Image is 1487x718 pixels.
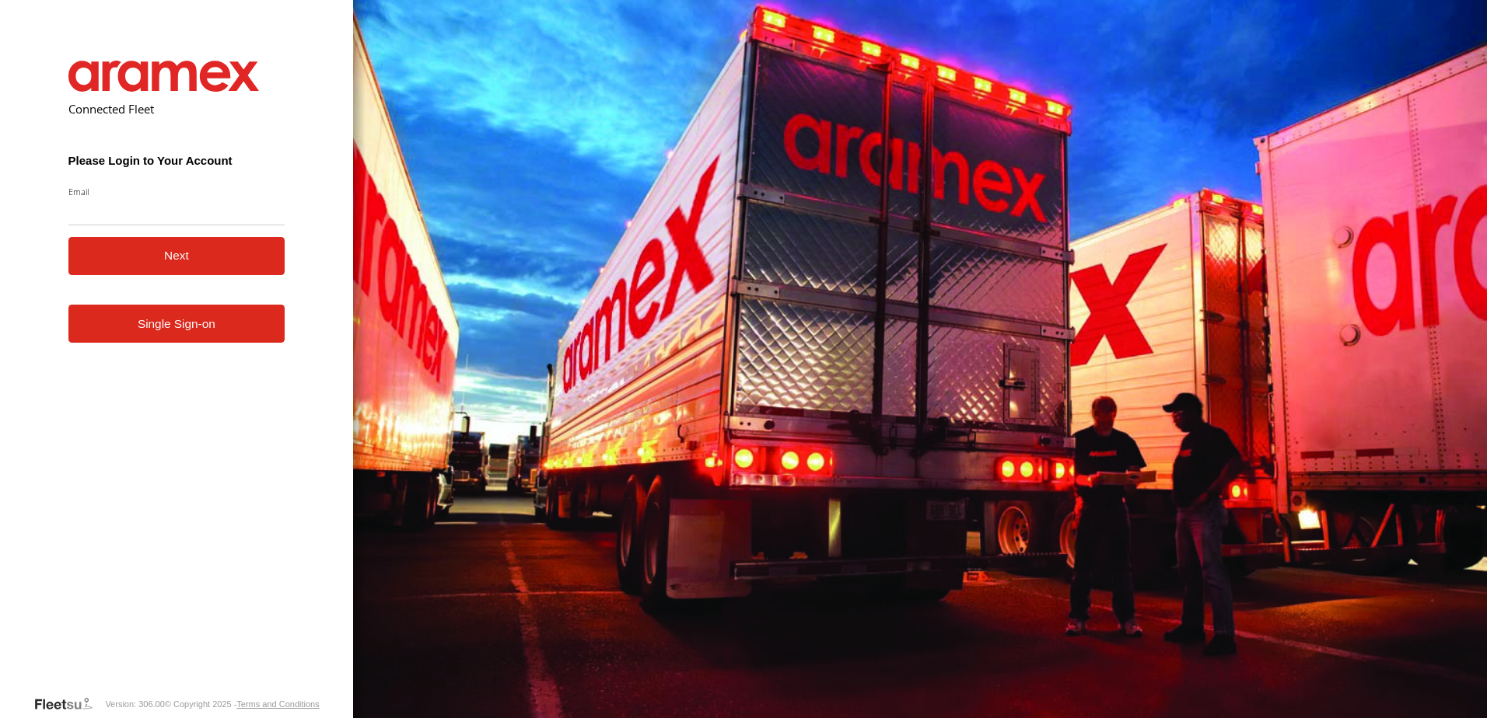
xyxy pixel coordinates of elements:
[68,61,260,92] img: Aramex
[68,186,285,197] label: Email
[68,305,285,343] a: Single Sign-on
[105,699,164,709] div: Version: 306.00
[68,237,285,275] button: Next
[68,154,285,167] h3: Please Login to Your Account
[33,696,105,712] a: Visit our Website
[68,101,285,117] h2: Connected Fleet
[165,699,320,709] div: © Copyright 2025 -
[236,699,319,709] a: Terms and Conditions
